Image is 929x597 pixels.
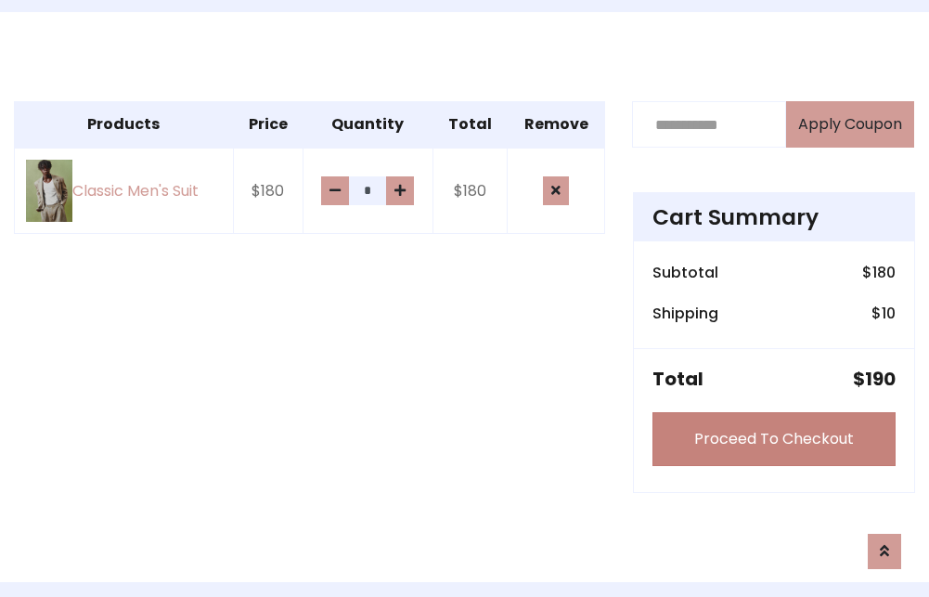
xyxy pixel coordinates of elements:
span: 190 [865,366,896,392]
h6: Shipping [652,305,718,322]
span: 180 [872,262,896,283]
h6: $ [862,264,896,281]
a: Classic Men's Suit [26,160,222,222]
h5: $ [853,368,896,390]
td: $180 [432,148,508,233]
button: Apply Coupon [786,101,914,148]
th: Remove [508,102,605,149]
th: Quantity [303,102,432,149]
th: Price [233,102,303,149]
h5: Total [652,368,703,390]
h6: $ [871,305,896,322]
span: 10 [882,303,896,324]
td: $180 [233,148,303,233]
h4: Cart Summary [652,204,896,230]
h6: Subtotal [652,264,718,281]
th: Total [432,102,508,149]
th: Products [15,102,234,149]
a: Proceed To Checkout [652,412,896,466]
